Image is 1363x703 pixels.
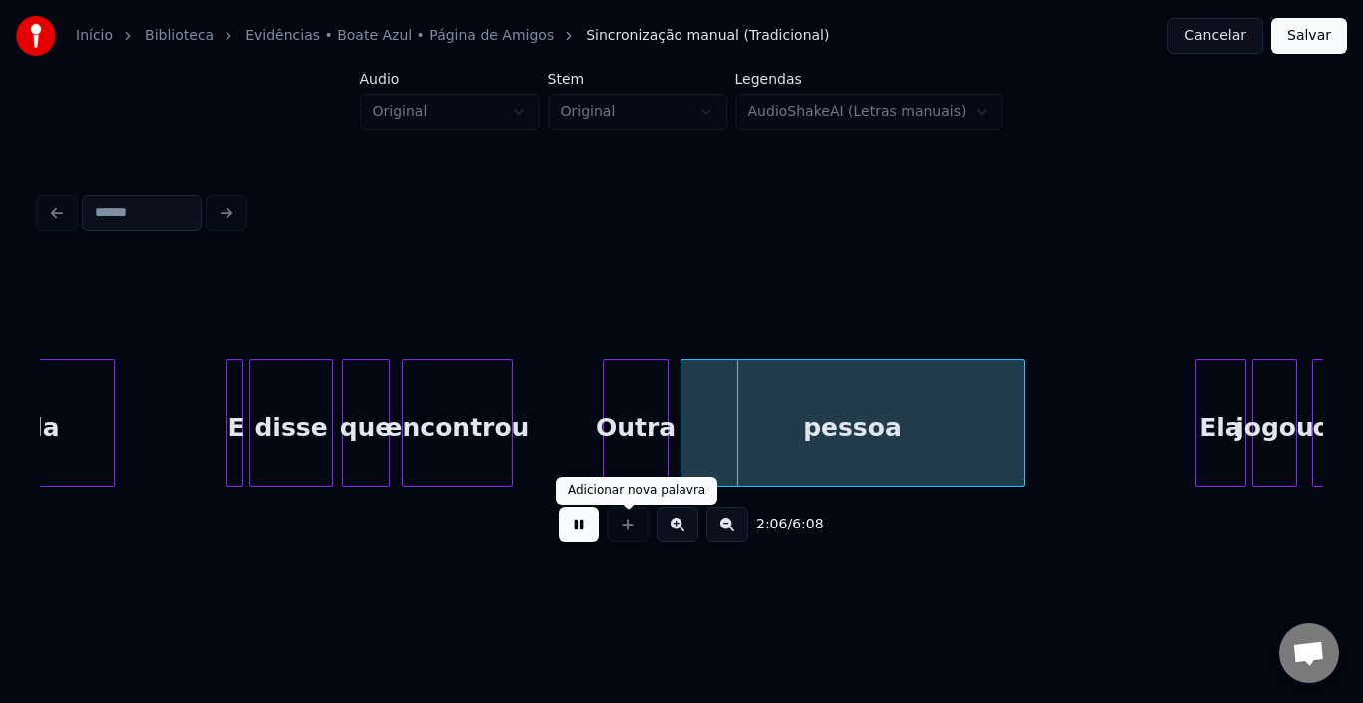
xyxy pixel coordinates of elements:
div: Adicionar nova palavra [568,483,705,499]
a: Biblioteca [145,26,214,46]
span: Sincronização manual (Tradicional) [586,26,829,46]
div: / [756,515,804,534]
a: Início [76,26,113,46]
nav: breadcrumb [76,26,829,46]
label: Áudio [360,72,540,86]
a: Bate-papo aberto [1279,623,1339,683]
a: Evidências • Boate Azul • Página de Amigos [245,26,554,46]
img: youka [16,16,56,56]
label: Stem [548,72,727,86]
span: 6:08 [792,515,823,534]
button: Salvar [1271,18,1347,54]
button: Cancelar [1167,18,1263,54]
label: Legendas [735,72,1004,86]
span: 2:06 [756,515,787,534]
